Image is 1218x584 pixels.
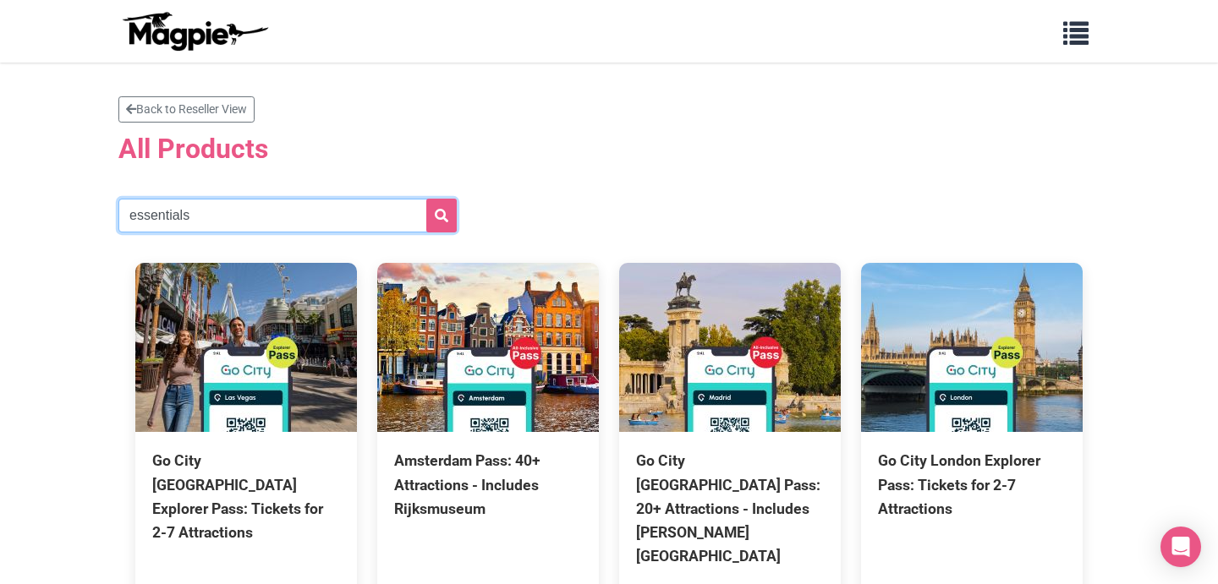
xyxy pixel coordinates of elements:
[135,263,357,432] img: Go City Las Vegas Explorer Pass: Tickets for 2-7 Attractions
[118,96,255,123] a: Back to Reseller View
[118,133,1100,165] h2: All Products
[152,449,340,544] div: Go City [GEOGRAPHIC_DATA] Explorer Pass: Tickets for 2-7 Attractions
[377,263,599,432] img: Amsterdam Pass: 40+ Attractions - Includes Rijksmuseum
[118,199,457,232] input: Search products...
[394,449,582,520] div: Amsterdam Pass: 40+ Attractions - Includes Rijksmuseum
[861,263,1083,432] img: Go City London Explorer Pass: Tickets for 2-7 Attractions
[118,11,271,52] img: logo-ab69f6fb50320c5b225c76a69d11143b.png
[619,263,841,432] img: Go City Madrid Pass: 20+ Attractions - Includes Prado Museum
[1160,527,1201,567] div: Open Intercom Messenger
[636,449,824,568] div: Go City [GEOGRAPHIC_DATA] Pass: 20+ Attractions - Includes [PERSON_NAME][GEOGRAPHIC_DATA]
[878,449,1066,520] div: Go City London Explorer Pass: Tickets for 2-7 Attractions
